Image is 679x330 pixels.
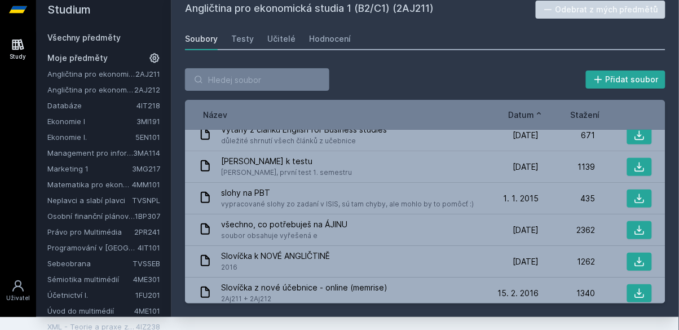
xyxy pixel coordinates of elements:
[47,147,133,159] a: Management pro informatiky a statistiky
[135,291,160,300] a: 1FU201
[2,274,34,308] a: Uživatel
[135,69,160,78] a: 2AJ211
[221,250,330,262] span: Slovíčka k NOVÉ ANGLIČTINĚ
[47,258,133,269] a: Sebeobrana
[133,275,160,284] a: 4ME301
[132,164,160,173] a: 3MG217
[47,242,138,253] a: Programování v [GEOGRAPHIC_DATA]
[138,243,160,252] a: 4IT101
[6,294,30,302] div: Uživatel
[539,193,596,204] div: 435
[309,28,351,50] a: Hodnocení
[203,109,227,121] button: Název
[132,180,160,189] a: 4MM101
[221,187,474,199] span: slohy na PBT
[135,133,160,142] a: 5EN101
[47,274,133,285] a: Sémiotika multimédií
[309,33,351,45] div: Hodnocení
[47,33,121,42] a: Všechny předměty
[231,28,254,50] a: Testy
[136,117,160,126] a: 3MI191
[221,219,347,230] span: všechno, co potřebuješ na ÁJINU
[221,135,387,147] span: důležité shrnutí všech článků z učebnice
[509,109,544,121] button: Datum
[509,109,535,121] span: Datum
[47,226,134,237] a: Právo pro Multimédia
[185,28,218,50] a: Soubory
[267,28,296,50] a: Učitelé
[185,33,218,45] div: Soubory
[185,1,536,19] h2: Angličtina pro ekonomická studia 1 (B2/C1) (2AJ211)
[2,32,34,67] a: Study
[504,193,539,204] span: 1. 1. 2015
[221,156,352,167] span: [PERSON_NAME] k testu
[221,262,330,273] span: 2016
[586,71,666,89] button: Přidat soubor
[513,256,539,267] span: [DATE]
[221,199,474,210] span: vypracované slohy zo zadaní v ISIS, sú tam chyby, ale mohlo by to pomôcť :)
[536,1,666,19] button: Odebrat z mých předmětů
[185,68,329,91] input: Hledej soubor
[134,306,160,315] a: 4ME101
[134,85,160,94] a: 2AJ212
[498,288,539,299] span: 15. 2. 2016
[513,161,539,173] span: [DATE]
[221,124,387,135] span: Výtahy z článků English for Business studies
[571,109,600,121] button: Stažení
[513,225,539,236] span: [DATE]
[134,227,160,236] a: 2PR241
[136,101,160,110] a: 4IT218
[267,33,296,45] div: Učitelé
[47,289,135,301] a: Účetnictví I.
[221,167,352,178] span: [PERSON_NAME], první test 1. semestru
[513,130,539,141] span: [DATE]
[231,33,254,45] div: Testy
[47,195,132,206] a: Neplavci a slabí plavci
[135,212,160,221] a: 1BP307
[10,52,27,61] div: Study
[539,161,596,173] div: 1139
[221,293,387,305] span: 2Aj211 + 2Aj212
[221,230,347,241] span: soubor obsahuje vyřešená e
[47,68,135,80] a: Angličtina pro ekonomická studia 1 (B2/C1)
[47,163,132,174] a: Marketing 1
[47,52,108,64] span: Moje předměty
[47,116,136,127] a: Ekonomie I
[132,196,160,205] a: TVSNPL
[539,225,596,236] div: 2362
[539,288,596,299] div: 1340
[133,148,160,157] a: 3MA114
[47,305,134,316] a: Úvod do multimédií
[47,179,132,190] a: Matematika pro ekonomy
[47,100,136,111] a: Databáze
[133,259,160,268] a: TVSSEB
[539,256,596,267] div: 1262
[221,282,387,293] span: Slovíčka z nové účebnice - online (memrise)
[539,130,596,141] div: 671
[47,84,134,95] a: Angličtina pro ekonomická studia 2 (B2/C1)
[47,131,135,143] a: Ekonomie I.
[47,210,135,222] a: Osobní finanční plánování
